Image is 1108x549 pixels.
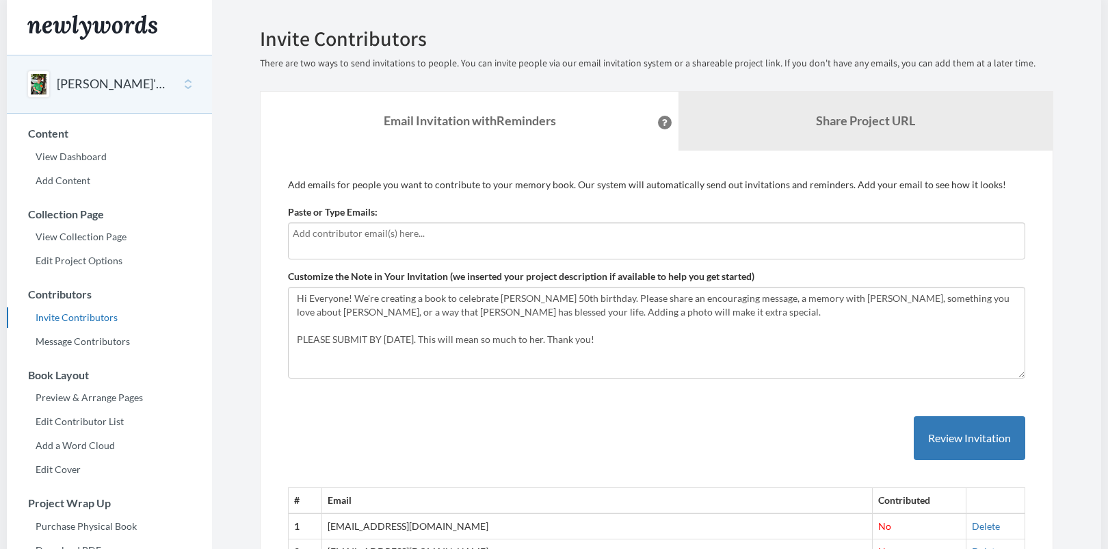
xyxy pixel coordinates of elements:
[7,516,212,537] a: Purchase Physical Book
[7,251,212,271] a: Edit Project Options
[7,331,212,352] a: Message Contributors
[289,488,322,513] th: #
[260,27,1053,50] h2: Invite Contributors
[288,178,1025,192] p: Add emails for people you want to contribute to your memory book. Our system will automatically s...
[57,75,168,93] button: [PERSON_NAME]'s 50th Birthday
[384,113,556,128] strong: Email Invitation with Reminders
[7,411,212,432] a: Edit Contributor List
[288,287,1025,379] textarea: Hi Everyone! We're creating a book to celebrate [PERSON_NAME] 50th birthday. Please share an enco...
[7,387,212,408] a: Preview & Arrange Pages
[8,497,212,509] h3: Project Wrap Up
[8,208,212,220] h3: Collection Page
[8,369,212,381] h3: Book Layout
[7,146,212,167] a: View Dashboard
[289,513,322,539] th: 1
[260,57,1053,71] p: There are two ways to send invitations to people. You can invite people via our email invitation ...
[7,307,212,328] a: Invite Contributors
[27,15,157,40] img: Newlywords logo
[288,205,378,219] label: Paste or Type Emails:
[7,435,212,456] a: Add a Word Cloud
[872,488,966,513] th: Contributed
[288,270,754,283] label: Customize the Note in Your Invitation (we inserted your project description if available to help ...
[7,459,212,480] a: Edit Cover
[7,170,212,191] a: Add Content
[816,113,915,128] b: Share Project URL
[293,226,1020,241] input: Add contributor email(s) here...
[8,288,212,301] h3: Contributors
[321,488,872,513] th: Email
[878,520,891,532] span: No
[321,513,872,539] td: [EMAIL_ADDRESS][DOMAIN_NAME]
[914,416,1025,461] button: Review Invitation
[972,520,1000,532] a: Delete
[8,127,212,140] h3: Content
[7,227,212,247] a: View Collection Page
